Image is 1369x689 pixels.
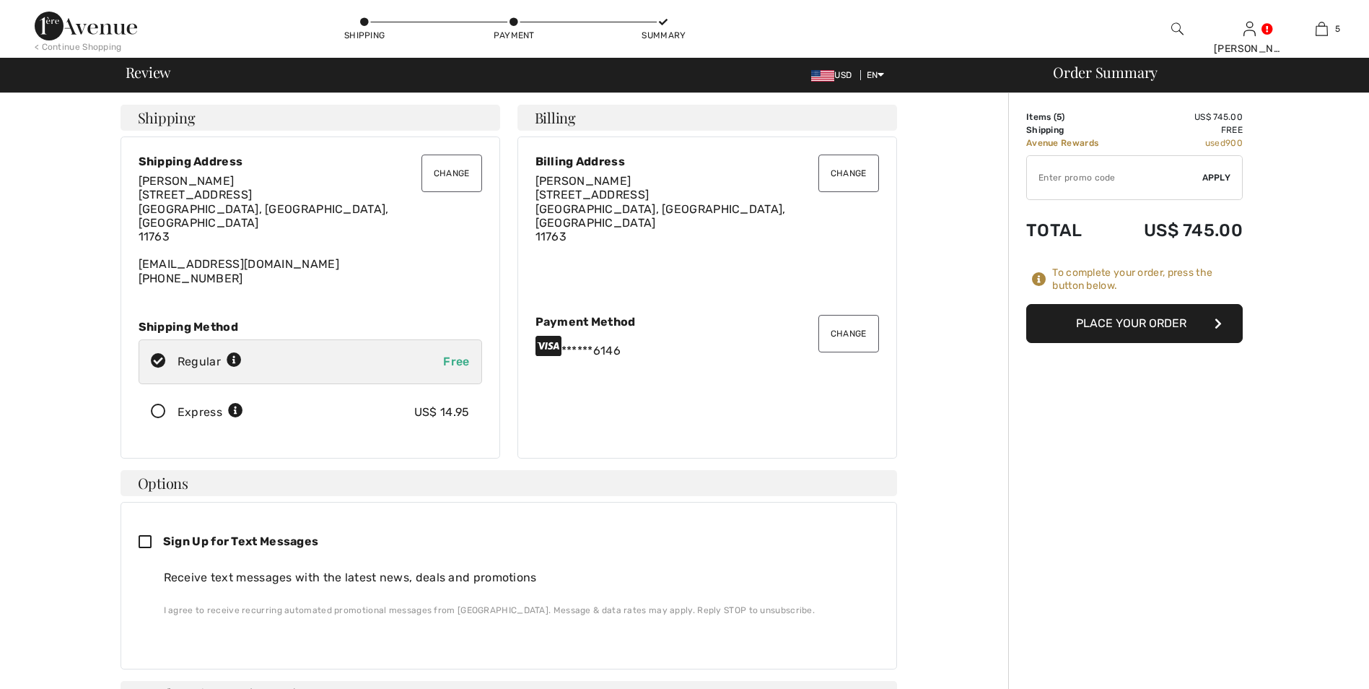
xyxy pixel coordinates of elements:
[867,70,885,80] span: EN
[1118,110,1243,123] td: US$ 745.00
[343,29,386,42] div: Shipping
[1214,41,1285,56] div: [PERSON_NAME]
[35,12,137,40] img: 1ère Avenue
[1118,123,1243,136] td: Free
[139,174,482,285] div: [EMAIL_ADDRESS][DOMAIN_NAME] [PHONE_NUMBER]
[1243,20,1256,38] img: My Info
[178,404,243,421] div: Express
[1026,304,1243,343] button: Place Your Order
[163,534,319,548] span: Sign Up for Text Messages
[818,315,879,352] button: Change
[492,29,535,42] div: Payment
[642,29,685,42] div: Summary
[138,110,196,125] span: Shipping
[1316,20,1328,38] img: My Bag
[535,110,576,125] span: Billing
[1057,112,1062,122] span: 5
[414,404,470,421] div: US$ 14.95
[1052,266,1243,292] div: To complete your order, press the button below.
[1026,206,1118,255] td: Total
[818,155,879,192] button: Change
[1027,156,1202,199] input: Promo code
[139,155,482,168] div: Shipping Address
[1026,110,1118,123] td: Items ( )
[811,70,834,82] img: US Dollar
[1026,123,1118,136] td: Shipping
[126,65,171,79] span: Review
[1118,136,1243,149] td: used
[1036,65,1360,79] div: Order Summary
[139,188,389,243] span: [STREET_ADDRESS] [GEOGRAPHIC_DATA], [GEOGRAPHIC_DATA], [GEOGRAPHIC_DATA] 11763
[178,353,242,370] div: Regular
[1171,20,1184,38] img: search the website
[139,320,482,334] div: Shipping Method
[535,188,786,243] span: [STREET_ADDRESS] [GEOGRAPHIC_DATA], [GEOGRAPHIC_DATA], [GEOGRAPHIC_DATA] 11763
[164,569,867,586] div: Receive text messages with the latest news, deals and promotions
[535,174,631,188] span: [PERSON_NAME]
[1243,22,1256,35] a: Sign In
[1118,206,1243,255] td: US$ 745.00
[35,40,122,53] div: < Continue Shopping
[121,470,897,496] h4: Options
[164,604,867,617] div: I agree to receive recurring automated promotional messages from [GEOGRAPHIC_DATA]. Message & dat...
[139,174,235,188] span: [PERSON_NAME]
[535,315,879,329] div: Payment Method
[535,155,879,168] div: Billing Address
[1202,171,1231,184] span: Apply
[443,355,469,368] span: Free
[1225,138,1243,148] span: 900
[811,70,857,80] span: USD
[1286,20,1357,38] a: 5
[421,155,482,192] button: Change
[1026,136,1118,149] td: Avenue Rewards
[1335,22,1340,35] span: 5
